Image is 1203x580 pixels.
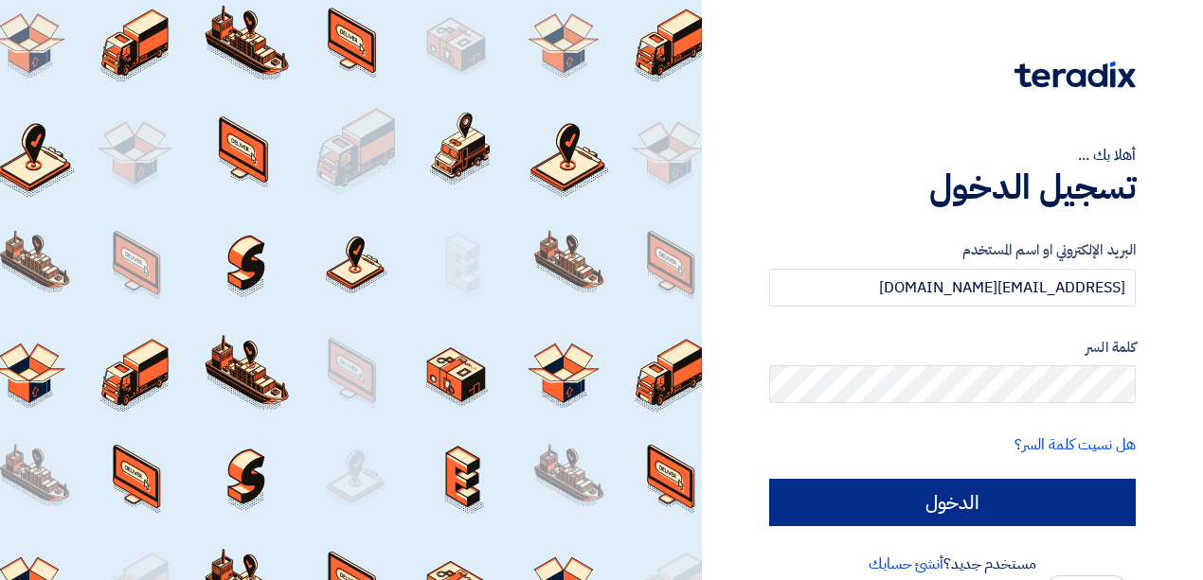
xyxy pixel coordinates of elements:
input: الدخول [769,479,1136,526]
img: Teradix logo [1014,62,1136,88]
label: البريد الإلكتروني او اسم المستخدم [769,239,1136,261]
div: أهلا بك ... [769,144,1136,167]
a: هل نسيت كلمة السر؟ [1014,433,1136,456]
input: أدخل بريد العمل الإلكتروني او اسم المستخدم الخاص بك ... [769,269,1136,307]
label: كلمة السر [769,337,1136,359]
h1: تسجيل الدخول [769,167,1136,208]
a: أنشئ حسابك [869,553,943,575]
div: مستخدم جديد؟ [769,553,1136,575]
